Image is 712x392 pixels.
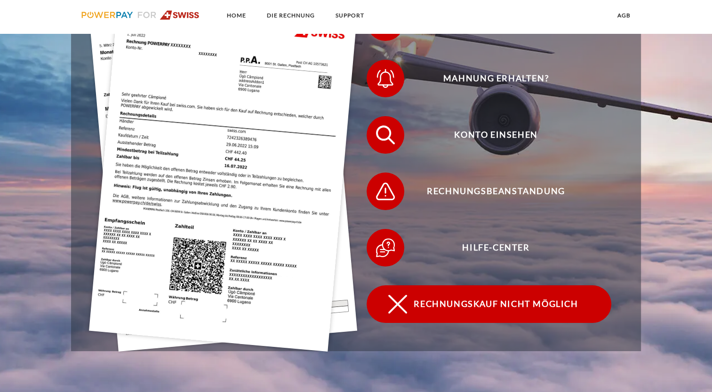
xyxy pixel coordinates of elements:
[328,7,372,24] a: SUPPORT
[609,7,639,24] a: agb
[81,10,200,20] img: logo-swiss.svg
[381,116,611,154] span: Konto einsehen
[381,285,611,323] span: Rechnungskauf nicht möglich
[367,172,611,210] button: Rechnungsbeanstandung
[367,3,611,41] button: Rechnung erhalten?
[374,67,397,90] img: qb_bell.svg
[374,180,397,203] img: qb_warning.svg
[367,116,611,154] button: Konto einsehen
[374,236,397,259] img: qb_help.svg
[367,285,611,323] button: Rechnungskauf nicht möglich
[381,172,611,210] span: Rechnungsbeanstandung
[219,7,254,24] a: Home
[259,7,323,24] a: DIE RECHNUNG
[374,123,397,147] img: qb_search.svg
[386,292,409,316] img: qb_close.svg
[381,60,611,97] span: Mahnung erhalten?
[367,60,611,97] button: Mahnung erhalten?
[381,229,611,267] span: Hilfe-Center
[367,229,611,267] button: Hilfe-Center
